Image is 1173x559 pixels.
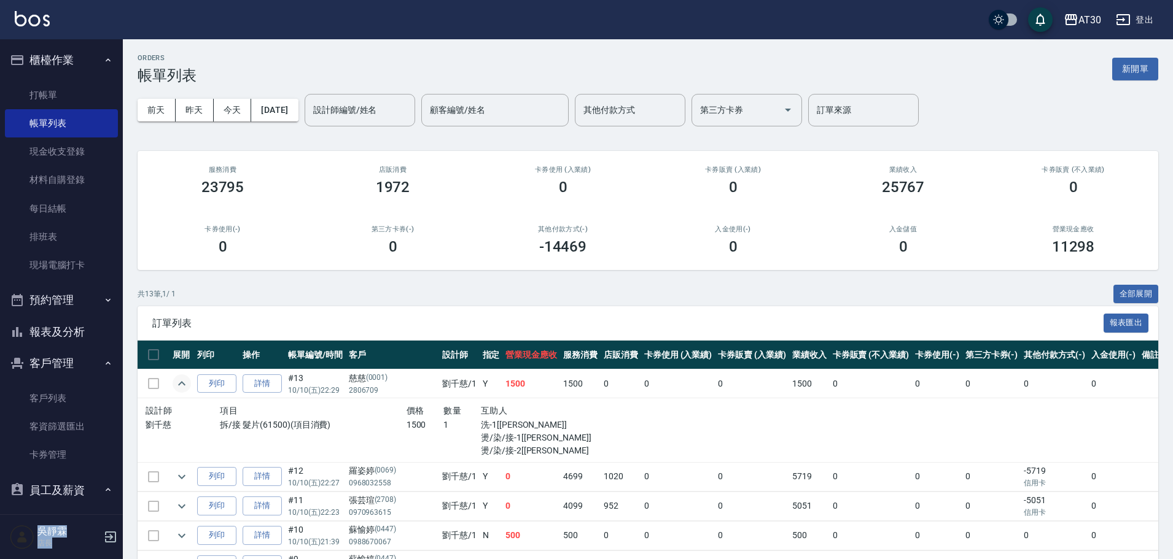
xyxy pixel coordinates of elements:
[729,238,738,255] h3: 0
[1088,521,1139,550] td: 0
[5,166,118,194] a: 材料自購登錄
[197,467,236,486] button: 列印
[641,369,715,398] td: 0
[493,166,633,174] h2: 卡券使用 (入業績)
[1021,521,1088,550] td: 0
[288,477,343,488] p: 10/10 (五) 22:27
[962,492,1021,520] td: 0
[240,341,285,369] th: 操作
[138,99,176,121] button: 前天
[641,521,715,550] td: 0
[376,179,410,196] h3: 1972
[480,462,503,491] td: Y
[170,341,194,369] th: 展開
[138,67,197,84] h3: 帳單列表
[601,492,641,520] td: 952
[243,526,282,545] a: 詳情
[480,341,503,369] th: 指定
[641,341,715,369] th: 卡券使用 (入業績)
[789,462,830,491] td: 5719
[1088,341,1139,369] th: 入金使用(-)
[5,347,118,379] button: 客戶管理
[962,462,1021,491] td: 0
[899,238,908,255] h3: 0
[5,441,118,469] a: 卡券管理
[481,444,593,457] p: 燙/染/接-2[[PERSON_NAME]
[830,369,912,398] td: 0
[5,81,118,109] a: 打帳單
[349,536,436,547] p: 0988670067
[480,492,503,520] td: Y
[5,316,118,348] button: 報表及分析
[152,317,1104,330] span: 訂單列表
[220,418,406,431] p: 拆/接 髮片(61500)(項目消費)
[201,179,244,196] h3: 23795
[439,369,480,398] td: 劉千慈 /1
[1088,462,1139,491] td: 0
[502,369,560,398] td: 1500
[912,462,962,491] td: 0
[481,418,593,431] p: 洗-1[[PERSON_NAME]]
[146,418,220,431] p: 劉千慈
[5,44,118,76] button: 櫃檯作業
[15,11,50,26] img: Logo
[152,166,293,174] h3: 服務消費
[1112,63,1158,74] a: 新開單
[789,369,830,398] td: 1500
[349,465,436,477] div: 羅姿婷
[407,418,444,431] p: 1500
[480,521,503,550] td: N
[349,507,436,518] p: 0970963615
[389,238,397,255] h3: 0
[715,369,789,398] td: 0
[288,536,343,547] p: 10/10 (五) 21:39
[251,99,298,121] button: [DATE]
[502,521,560,550] td: 500
[1024,477,1085,488] p: 信用卡
[243,374,282,393] a: 詳情
[912,369,962,398] td: 0
[833,225,973,233] h2: 入金儲值
[197,496,236,515] button: 列印
[443,418,481,431] p: 1
[1003,225,1144,233] h2: 營業現金應收
[173,468,191,486] button: expand row
[288,385,343,396] p: 10/10 (五) 22:29
[1139,341,1162,369] th: 備註
[443,406,461,415] span: 數量
[138,54,197,62] h2: ORDERS
[480,369,503,398] td: Y
[146,406,172,415] span: 設計師
[5,384,118,412] a: 客戶列表
[1113,285,1159,304] button: 全部展開
[912,492,962,520] td: 0
[1021,341,1088,369] th: 其他付款方式(-)
[1052,238,1095,255] h3: 11298
[560,492,601,520] td: 4099
[560,521,601,550] td: 500
[220,406,238,415] span: 項目
[1112,58,1158,80] button: 新開單
[493,225,633,233] h2: 其他付款方式(-)
[481,431,593,444] p: 燙/染/接-1[[PERSON_NAME]]
[285,341,346,369] th: 帳單編號/時間
[5,195,118,223] a: 每日結帳
[1021,462,1088,491] td: -5719
[560,341,601,369] th: 服務消費
[715,462,789,491] td: 0
[407,406,424,415] span: 價格
[1104,314,1149,333] button: 報表匯出
[789,341,830,369] th: 業績收入
[346,341,439,369] th: 客戶
[194,341,240,369] th: 列印
[715,521,789,550] td: 0
[243,496,282,515] a: 詳情
[285,462,346,491] td: #12
[349,385,436,396] p: 2806709
[778,100,798,120] button: Open
[5,109,118,137] a: 帳單列表
[138,288,176,299] p: 共 13 筆, 1 / 1
[349,523,436,536] div: 蘇愉婷
[37,525,100,538] h5: 吳靜霖
[1088,492,1139,520] td: 0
